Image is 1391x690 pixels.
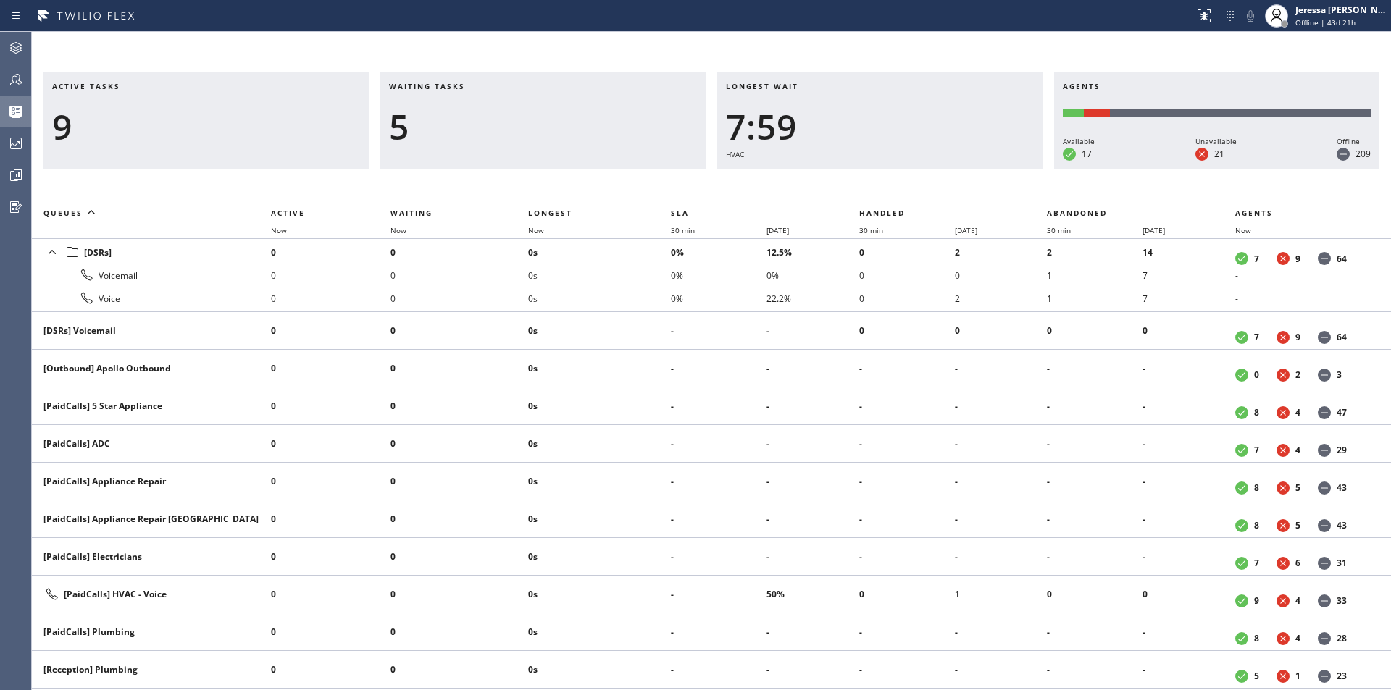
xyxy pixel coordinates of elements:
dt: Offline [1318,369,1331,382]
li: - [671,508,766,531]
li: - [1143,357,1235,380]
li: 0 [1143,319,1235,342]
li: - [671,319,766,342]
li: - [955,508,1048,531]
span: SLA [671,208,689,218]
dt: Unavailable [1277,406,1290,419]
dt: Available [1235,557,1248,570]
li: 0 [1047,319,1143,342]
li: - [766,432,859,455]
li: 0s [528,583,671,606]
li: 0 [271,287,390,310]
dd: 17 [1082,148,1092,160]
li: - [859,432,955,455]
li: 0 [955,264,1048,287]
dt: Unavailable [1277,444,1290,457]
div: Offline: 209 [1110,109,1371,117]
span: Now [528,225,544,235]
dt: Available [1235,670,1248,683]
li: - [671,470,766,493]
li: 0 [859,319,955,342]
div: Unavailable: 21 [1084,109,1110,117]
li: - [766,508,859,531]
div: [Outbound] Apollo Outbound [43,362,259,374]
dd: 4 [1295,406,1300,418]
div: [DSRs] [43,242,259,262]
dd: 29 [1337,444,1347,456]
dt: Available [1235,594,1248,607]
li: 0s [528,658,671,681]
div: [DSRs] Voicemail [43,324,259,337]
li: - [1143,620,1235,644]
dd: 43 [1337,481,1347,494]
li: - [859,508,955,531]
li: - [671,658,766,681]
dt: Offline [1318,481,1331,495]
li: 0% [671,287,766,310]
li: 0 [271,620,390,644]
dt: Unavailable [1277,557,1290,570]
li: - [859,658,955,681]
span: Now [1235,225,1251,235]
div: [Reception] Plumbing [43,663,259,676]
li: - [955,620,1048,644]
li: 1 [955,583,1048,606]
div: Unavailable [1195,135,1237,148]
li: 0 [390,620,528,644]
li: 14 [1143,240,1235,264]
dt: Offline [1318,670,1331,683]
dd: 28 [1337,632,1347,644]
dd: 5 [1254,670,1259,682]
li: - [859,545,955,568]
li: - [955,432,1048,455]
li: 0 [859,264,955,287]
dd: 9 [1254,594,1259,607]
dd: 4 [1295,632,1300,644]
li: - [1143,658,1235,681]
dd: 6 [1295,557,1300,569]
div: Available [1063,135,1095,148]
li: 0s [528,357,671,380]
li: 12.5% [766,240,859,264]
div: 9 [52,106,360,148]
li: - [1047,432,1143,455]
dt: Offline [1318,594,1331,607]
li: - [766,357,859,380]
li: 0 [390,545,528,568]
li: 0 [390,395,528,418]
dd: 7 [1254,557,1259,569]
dt: Offline [1318,519,1331,532]
dd: 209 [1356,148,1371,160]
div: Offline [1337,135,1371,148]
dt: Available [1235,369,1248,382]
li: 0 [271,583,390,606]
dt: Available [1063,148,1076,161]
li: 0 [271,240,390,264]
li: - [1047,357,1143,380]
li: 0 [390,319,528,342]
span: Active [271,208,305,218]
dd: 43 [1337,519,1347,531]
dt: Unavailable [1277,331,1290,344]
span: Now [390,225,406,235]
li: 0 [271,545,390,568]
li: 0s [528,287,671,310]
dt: Unavailable [1277,670,1290,683]
dt: Offline [1318,252,1331,265]
li: 0s [528,264,671,287]
dt: Unavailable [1195,148,1208,161]
span: Agents [1063,81,1100,91]
dt: Offline [1318,557,1331,570]
div: Jeressa [PERSON_NAME] [1295,4,1387,16]
li: - [859,395,955,418]
dt: Unavailable [1277,252,1290,265]
dd: 7 [1254,331,1259,343]
li: 0 [390,470,528,493]
li: 50% [766,583,859,606]
dt: Offline [1337,148,1350,161]
li: 0 [271,264,390,287]
li: 0s [528,545,671,568]
li: 0 [271,658,390,681]
div: [PaidCalls] Appliance Repair [43,475,259,487]
li: - [1143,508,1235,531]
